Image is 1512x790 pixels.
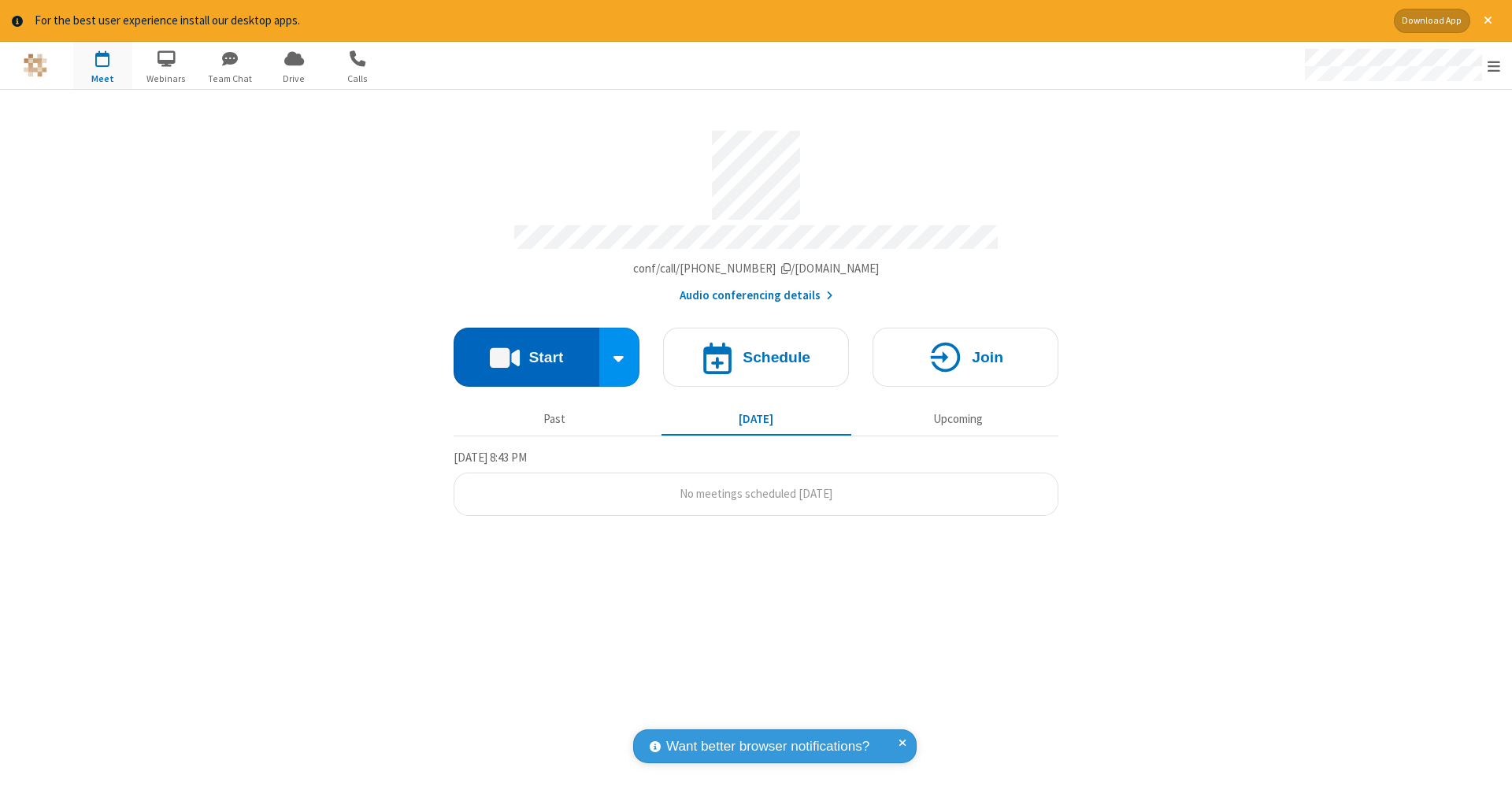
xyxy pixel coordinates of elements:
button: Close alert [1476,9,1500,33]
div: Open menu [1290,42,1512,89]
div: For the best user experience install our desktop apps. [35,12,1382,30]
div: Start conference options [599,328,640,387]
button: Start [454,328,599,387]
button: Join [873,328,1058,387]
img: QA Selenium DO NOT DELETE OR CHANGE [24,54,47,77]
span: Meet [73,72,132,86]
section: Account details [454,119,1058,304]
h4: Start [528,350,563,365]
span: Drive [265,72,324,86]
button: Audio conferencing details [680,287,833,305]
h4: Join [972,350,1003,365]
button: Logo [6,42,65,89]
span: Copy my meeting room link [633,261,880,276]
span: [DATE] 8:43 PM [454,450,527,465]
button: Schedule [663,328,849,387]
button: [DATE] [661,405,851,435]
span: Calls [328,72,387,86]
button: Past [460,405,650,435]
span: No meetings scheduled [DATE] [680,486,832,501]
button: Copy my meeting room linkCopy my meeting room link [633,260,880,278]
span: Team Chat [201,72,260,86]
button: Download App [1394,9,1470,33]
button: Upcoming [863,405,1053,435]
span: Want better browser notifications? [666,736,869,757]
span: Webinars [137,72,196,86]
h4: Schedule [743,350,810,365]
section: Today's Meetings [454,448,1058,516]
